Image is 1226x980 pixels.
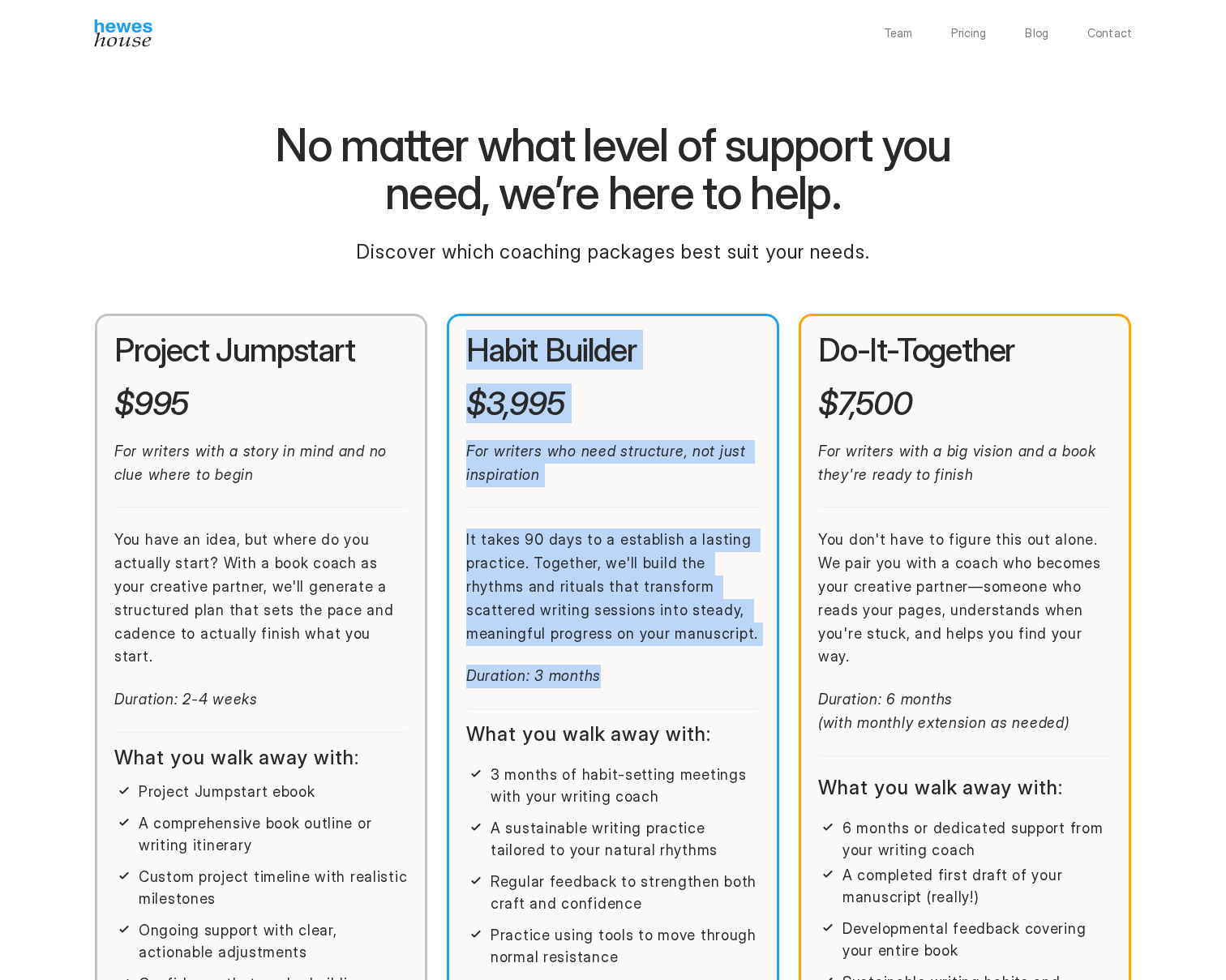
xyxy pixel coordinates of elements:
p: Custom project timeline with realistic milestones [139,866,408,909]
h2: Habit Builder [466,333,760,367]
a: Blog [1025,28,1048,39]
h2: Project Jumpstart [114,333,408,367]
p: You don't have to figure this out alone. We pair you with a coach who becomes your creative partn... [818,529,1112,669]
p: You have an idea, but where do you actually start? With a book coach as your creative partner, we... [114,529,408,669]
p: Ongoing support with clear, actionable adjustments [139,919,408,963]
p: Project Jumpstart ebook [139,781,408,802]
em: For writers who need structure, not just inspiration [466,443,751,483]
p: Developmental feedback covering your entire book [842,918,1112,961]
a: Contact [1087,28,1132,39]
h2: Do-It-Together [818,333,1112,367]
em: $3,995 [466,383,564,423]
p: 3 months of habit-setting meetings with your writing coach [491,764,760,807]
p: Regular feedback to strengthen both craft and confidence [491,871,760,914]
p: A comprehensive book outline or writing itinerary [139,812,408,856]
p: Discover which coaching packages best suit your needs. [329,237,897,267]
p: 6 months or dedicated support from your writing coach [842,817,1112,861]
p: A sustainable writing practice tailored to your natural rhythms [491,817,760,861]
img: Hewes House’s book coach services offer creative writing courses, writing class to learn differen... [94,19,152,47]
h2: What you walk away with: [818,777,1112,798]
h2: What you walk away with: [114,747,408,768]
h2: What you walk away with: [466,724,760,744]
em: For writers with a story in mind and no clue where to begin [114,443,392,483]
em: $7,500 [818,383,912,423]
p: It takes 90 days to a establish a lasting practice. Together, we'll build the rhythms and rituals... [466,529,760,645]
em: Duration: 6 months (with monthly extension as needed) [818,691,1069,731]
h1: No matter what level of support you need, we’re here to help. [228,122,998,218]
a: Pricing [951,28,986,39]
em: $995 [114,383,188,423]
a: Team [884,28,913,39]
p: Practice using tools to move through normal resistance [491,924,760,968]
em: For writers with a big vision and a book they're ready to finish [818,443,1101,483]
em: Duration: 3 months [466,667,601,684]
p: A completed first draft of your manuscript (really!) [842,864,1112,908]
em: Duration: 2-4 weeks [114,691,258,708]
